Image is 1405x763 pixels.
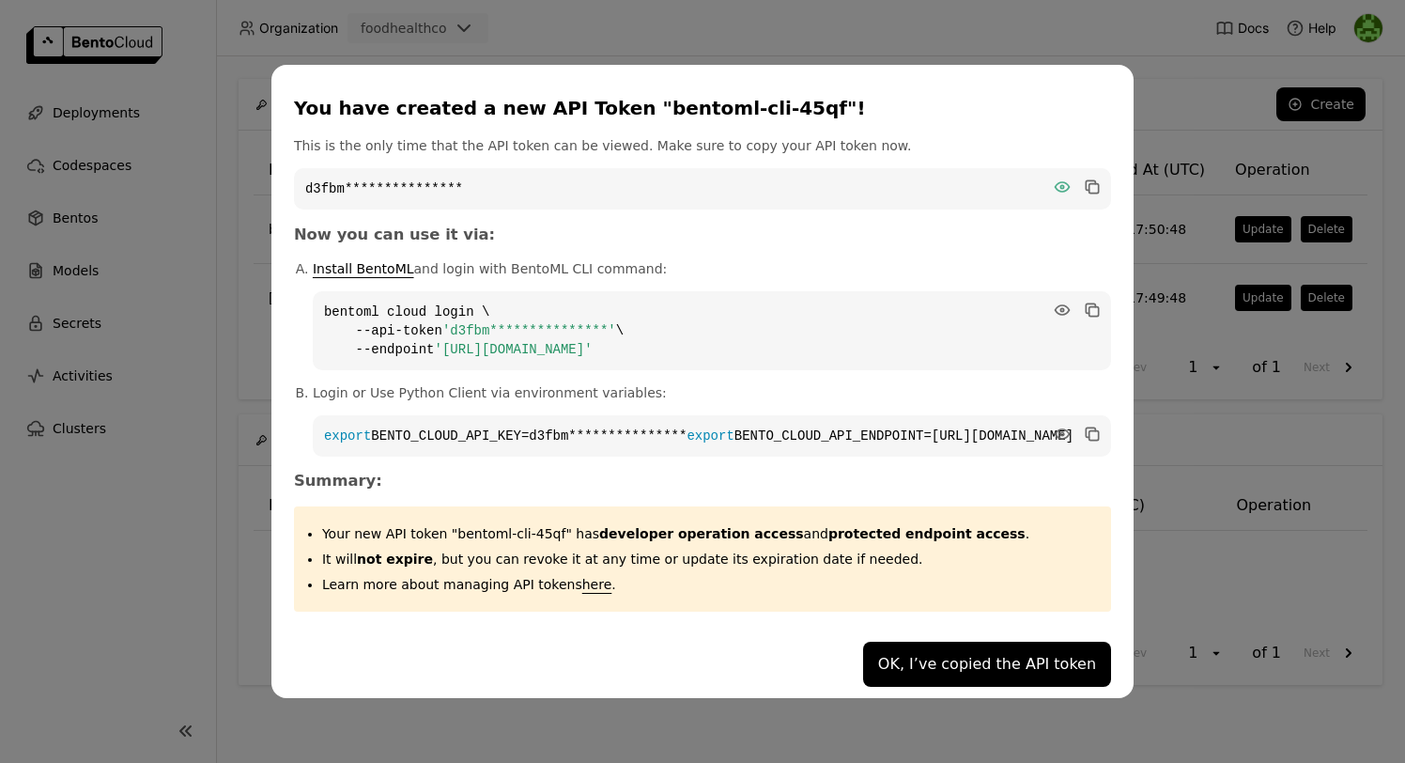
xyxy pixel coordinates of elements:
p: Learn more about managing API tokens . [322,575,1097,594]
h3: Now you can use it via: [294,226,1111,244]
button: OK, I’ve copied the API token [863,642,1111,687]
p: Login or Use Python Client via environment variables: [313,383,1111,402]
p: It will , but you can revoke it at any time or update its expiration date if needed. [322,550,1097,568]
span: export [687,428,733,444]
p: and login with BentoML CLI command: [313,259,1111,278]
p: This is the only time that the API token can be viewed. Make sure to copy your API token now. [294,136,1111,155]
h3: Summary: [294,472,1111,490]
span: export [324,428,371,444]
a: Install BentoML [313,261,414,276]
code: bentoml cloud login \ --api-token \ --endpoint [313,291,1111,370]
div: dialog [271,65,1134,698]
strong: developer operation access [599,526,804,541]
span: '[URL][DOMAIN_NAME]' [435,342,593,357]
code: BENTO_CLOUD_API_KEY=d3fbm*************** BENTO_CLOUD_API_ENDPOINT=[URL][DOMAIN_NAME] [313,415,1111,457]
a: here [582,577,612,592]
strong: protected endpoint access [828,526,1026,541]
p: Your new API token "bentoml-cli-45qf" has . [322,524,1097,543]
span: and [599,526,1026,541]
strong: not expire [357,552,433,567]
div: You have created a new API Token "bentoml-cli-45qf"! [294,95,1104,121]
